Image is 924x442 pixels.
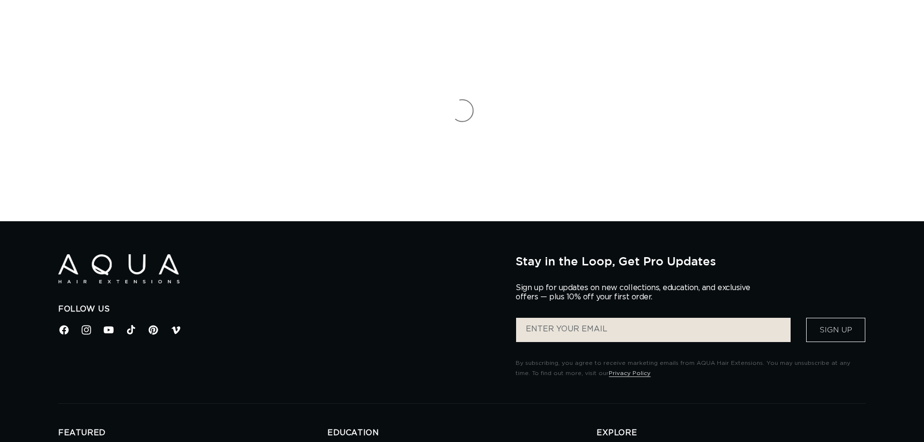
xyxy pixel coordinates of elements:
h2: EXPLORE [597,428,866,438]
p: By subscribing, you agree to receive marketing emails from AQUA Hair Extensions. You may unsubscr... [516,358,866,379]
h2: EDUCATION [327,428,597,438]
button: Sign Up [806,318,865,342]
h2: Follow Us [58,304,501,314]
p: Sign up for updates on new collections, education, and exclusive offers — plus 10% off your first... [516,283,758,302]
img: Aqua Hair Extensions [58,254,179,284]
input: ENTER YOUR EMAIL [516,318,791,342]
h2: Stay in the Loop, Get Pro Updates [516,254,866,268]
a: Privacy Policy [609,370,650,376]
h2: FEATURED [58,428,327,438]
